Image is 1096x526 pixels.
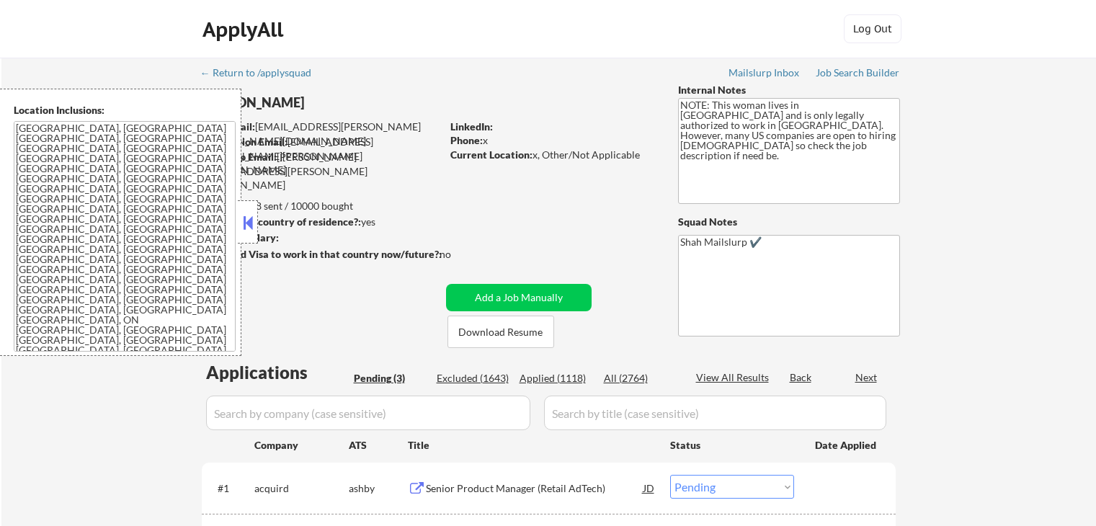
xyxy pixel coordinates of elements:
[201,199,441,213] div: 1118 sent / 10000 bought
[816,68,900,78] div: Job Search Builder
[200,68,325,78] div: ← Return to /applysquad
[201,215,437,229] div: yes
[678,215,900,229] div: Squad Notes
[729,68,801,78] div: Mailslurp Inbox
[816,67,900,81] a: Job Search Builder
[206,396,530,430] input: Search by company (case sensitive)
[450,148,533,161] strong: Current Location:
[426,481,643,496] div: Senior Product Manager (Retail AdTech)
[855,370,878,385] div: Next
[544,396,886,430] input: Search by title (case sensitive)
[349,481,408,496] div: ashby
[447,316,554,348] button: Download Resume
[254,438,349,453] div: Company
[446,284,592,311] button: Add a Job Manually
[202,150,441,192] div: [PERSON_NAME][EMAIL_ADDRESS][PERSON_NAME][DOMAIN_NAME]
[450,120,493,133] strong: LinkedIn:
[218,481,243,496] div: #1
[520,371,592,385] div: Applied (1118)
[202,135,441,177] div: [EMAIL_ADDRESS][PERSON_NAME][PERSON_NAME][DOMAIN_NAME]
[14,103,236,117] div: Location Inclusions:
[815,438,878,453] div: Date Applied
[354,371,426,385] div: Pending (3)
[202,248,442,260] strong: Will need Visa to work in that country now/future?:
[790,370,813,385] div: Back
[604,371,676,385] div: All (2764)
[844,14,901,43] button: Log Out
[642,475,656,501] div: JD
[437,371,509,385] div: Excluded (1643)
[670,432,794,458] div: Status
[201,215,361,228] strong: Can work in country of residence?:
[200,67,325,81] a: ← Return to /applysquad
[206,364,349,381] div: Applications
[202,94,498,112] div: [PERSON_NAME]
[450,134,483,146] strong: Phone:
[202,17,288,42] div: ApplyAll
[254,481,349,496] div: acquird
[349,438,408,453] div: ATS
[729,67,801,81] a: Mailslurp Inbox
[202,120,441,148] div: [EMAIL_ADDRESS][PERSON_NAME][PERSON_NAME][DOMAIN_NAME]
[440,247,481,262] div: no
[696,370,773,385] div: View All Results
[450,148,654,162] div: x, Other/Not Applicable
[678,83,900,97] div: Internal Notes
[450,133,654,148] div: x
[408,438,656,453] div: Title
